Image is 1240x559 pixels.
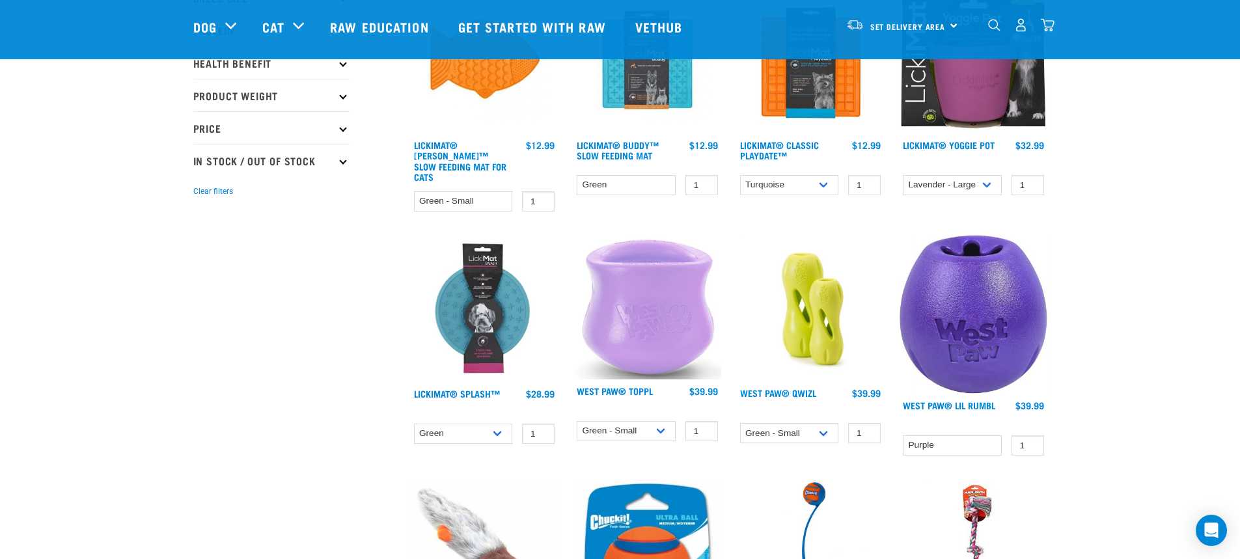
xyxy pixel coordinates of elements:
[193,111,350,144] p: Price
[1012,175,1044,195] input: 1
[685,421,718,441] input: 1
[522,191,555,211] input: 1
[848,175,881,195] input: 1
[262,17,284,36] a: Cat
[577,143,659,157] a: LickiMat® Buddy™ Slow Feeding Mat
[1015,140,1044,150] div: $32.99
[414,391,500,396] a: LickiMat® Splash™
[445,1,622,53] a: Get started with Raw
[526,389,555,399] div: $28.99
[1015,400,1044,411] div: $39.99
[689,140,718,150] div: $12.99
[740,390,816,395] a: West Paw® Qwizl
[740,143,819,157] a: LickiMat® Classic Playdate™
[903,143,995,147] a: LickiMat® Yoggie Pot
[193,185,233,197] button: Clear filters
[577,389,653,393] a: West Paw® Toppl
[685,175,718,195] input: 1
[526,140,555,150] div: $12.99
[852,388,881,398] div: $39.99
[1196,515,1227,546] div: Open Intercom Messenger
[411,235,558,383] img: Lickimat Splash Turquoise 570x570 crop top
[193,17,217,36] a: Dog
[193,79,350,111] p: Product Weight
[1012,435,1044,456] input: 1
[900,235,1047,394] img: 91vjngt Ls L AC SL1500
[846,19,864,31] img: van-moving.png
[988,19,1000,31] img: home-icon-1@2x.png
[193,144,350,176] p: In Stock / Out Of Stock
[622,1,699,53] a: Vethub
[903,403,995,407] a: West Paw® Lil Rumbl
[870,24,946,29] span: Set Delivery Area
[522,424,555,444] input: 1
[1014,18,1028,32] img: user.png
[317,1,445,53] a: Raw Education
[193,46,350,79] p: Health Benefit
[848,423,881,443] input: 1
[1041,18,1054,32] img: home-icon@2x.png
[414,143,506,179] a: LickiMat® [PERSON_NAME]™ Slow Feeding Mat For Cats
[573,235,721,380] img: Lavender Toppl
[689,386,718,396] div: $39.99
[737,235,885,382] img: Qwizl
[852,140,881,150] div: $12.99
